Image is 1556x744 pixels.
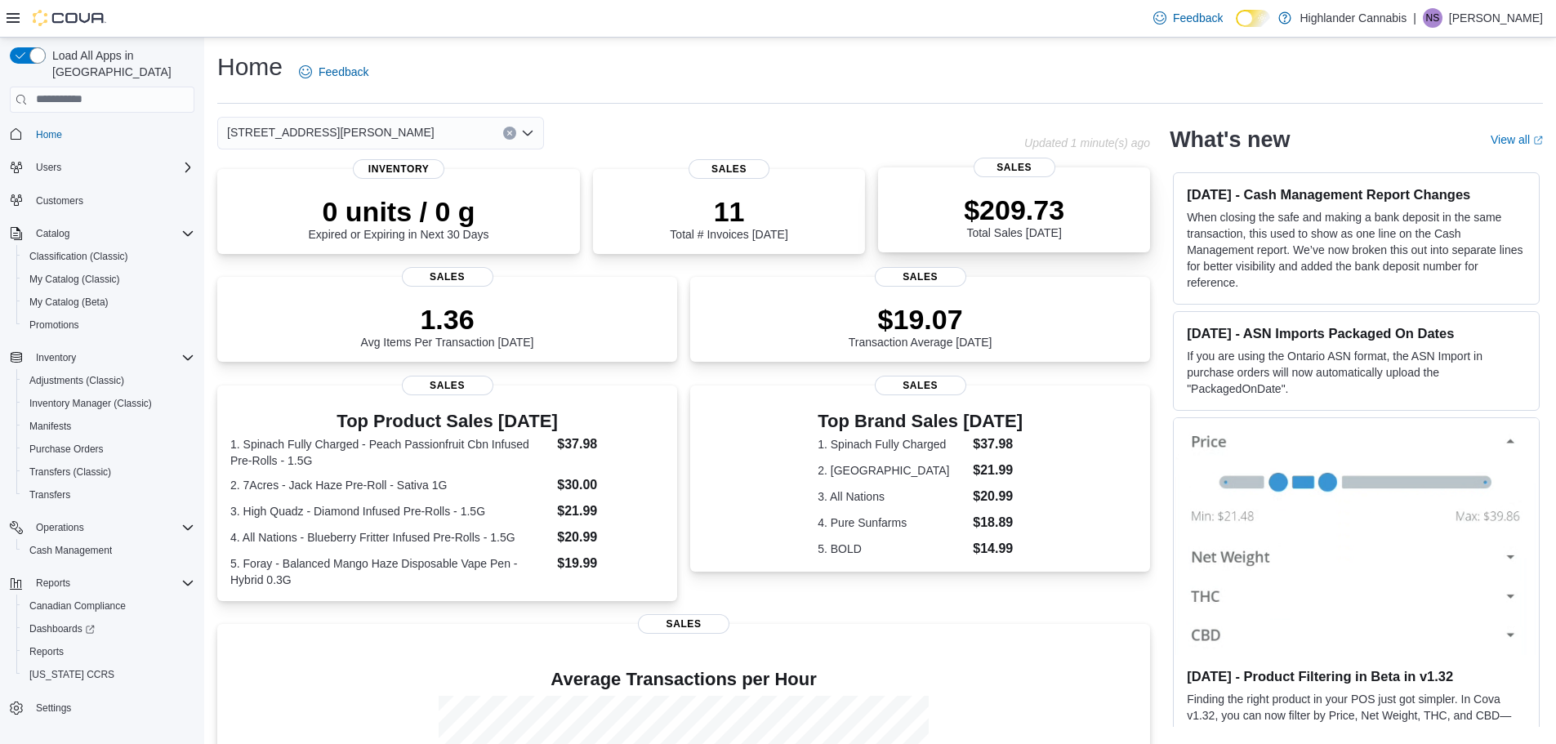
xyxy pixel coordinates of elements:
span: Inventory Manager (Classic) [23,394,194,413]
span: Inventory [29,348,194,368]
a: Classification (Classic) [23,247,135,266]
a: Adjustments (Classic) [23,371,131,390]
span: Settings [29,697,194,718]
span: Canadian Compliance [29,599,126,613]
span: Promotions [29,319,79,332]
span: Adjustments (Classic) [23,371,194,390]
div: Navneet Singh [1423,8,1442,28]
span: Manifests [29,420,71,433]
p: 1.36 [361,303,534,336]
a: Inventory Manager (Classic) [23,394,158,413]
h1: Home [217,51,283,83]
dd: $30.00 [557,475,664,495]
span: Reports [36,577,70,590]
dt: 3. All Nations [818,488,966,505]
span: Dashboards [29,622,95,635]
button: Manifests [16,415,201,438]
dd: $21.99 [557,501,664,521]
dd: $14.99 [973,539,1023,559]
a: My Catalog (Beta) [23,292,115,312]
h4: Average Transactions per Hour [230,670,1137,689]
svg: External link [1533,136,1543,145]
span: Cash Management [29,544,112,557]
span: Classification (Classic) [29,250,128,263]
span: My Catalog (Classic) [29,273,120,286]
button: Reports [29,573,77,593]
button: Open list of options [521,127,534,140]
button: Adjustments (Classic) [16,369,201,392]
button: Cash Management [16,539,201,562]
a: Dashboards [23,619,101,639]
button: Users [3,156,201,179]
span: Classification (Classic) [23,247,194,266]
h3: [DATE] - Product Filtering in Beta in v1.32 [1187,668,1526,684]
a: Canadian Compliance [23,596,132,616]
span: Inventory [353,159,444,179]
a: Feedback [292,56,375,88]
span: Transfers (Classic) [29,466,111,479]
span: Sales [875,376,966,395]
button: Settings [3,696,201,719]
button: Customers [3,189,201,212]
div: Total Sales [DATE] [964,194,1064,239]
h3: [DATE] - Cash Management Report Changes [1187,186,1526,203]
a: Purchase Orders [23,439,110,459]
a: Feedback [1147,2,1229,34]
button: My Catalog (Classic) [16,268,201,291]
span: Catalog [29,224,194,243]
p: Updated 1 minute(s) ago [1024,136,1150,149]
span: My Catalog (Beta) [29,296,109,309]
span: Settings [36,702,71,715]
dd: $19.99 [557,554,664,573]
span: Customers [29,190,194,211]
span: My Catalog (Beta) [23,292,194,312]
span: Purchase Orders [29,443,104,456]
div: Transaction Average [DATE] [849,303,992,349]
span: Operations [29,518,194,537]
img: Cova [33,10,106,26]
span: Transfers (Classic) [23,462,194,482]
dt: 3. High Quadz - Diamond Infused Pre-Rolls - 1.5G [230,503,551,519]
a: Transfers [23,485,77,505]
span: Sales [402,267,493,287]
span: [STREET_ADDRESS][PERSON_NAME] [227,123,435,142]
a: Transfers (Classic) [23,462,118,482]
dd: $18.89 [973,513,1023,532]
span: Sales [974,158,1055,177]
button: Transfers [16,483,201,506]
span: Load All Apps in [GEOGRAPHIC_DATA] [46,47,194,80]
a: Cash Management [23,541,118,560]
a: My Catalog (Classic) [23,270,127,289]
dt: 1. Spinach Fully Charged - Peach Passionfruit Cbn Infused Pre-Rolls - 1.5G [230,436,551,469]
button: Inventory [3,346,201,369]
p: $19.07 [849,303,992,336]
span: Catalog [36,227,69,240]
span: Transfers [29,488,70,501]
span: Sales [689,159,770,179]
p: When closing the safe and making a bank deposit in the same transaction, this used to show as one... [1187,209,1526,291]
button: Clear input [503,127,516,140]
h2: What's new [1170,127,1290,153]
a: Manifests [23,417,78,436]
span: Cash Management [23,541,194,560]
h3: Top Product Sales [DATE] [230,412,664,431]
button: Classification (Classic) [16,245,201,268]
a: Customers [29,191,90,211]
span: Promotions [23,315,194,335]
span: Washington CCRS [23,665,194,684]
button: Inventory Manager (Classic) [16,392,201,415]
dd: $21.99 [973,461,1023,480]
button: Reports [3,572,201,595]
input: Dark Mode [1236,10,1270,27]
span: Feedback [1173,10,1223,26]
span: Reports [29,645,64,658]
button: [US_STATE] CCRS [16,663,201,686]
dt: 2. 7Acres - Jack Haze Pre-Roll - Sativa 1G [230,477,551,493]
button: Users [29,158,68,177]
span: [US_STATE] CCRS [29,668,114,681]
button: Transfers (Classic) [16,461,201,483]
span: Customers [36,194,83,207]
button: Promotions [16,314,201,336]
span: Sales [875,267,966,287]
dt: 2. [GEOGRAPHIC_DATA] [818,462,966,479]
